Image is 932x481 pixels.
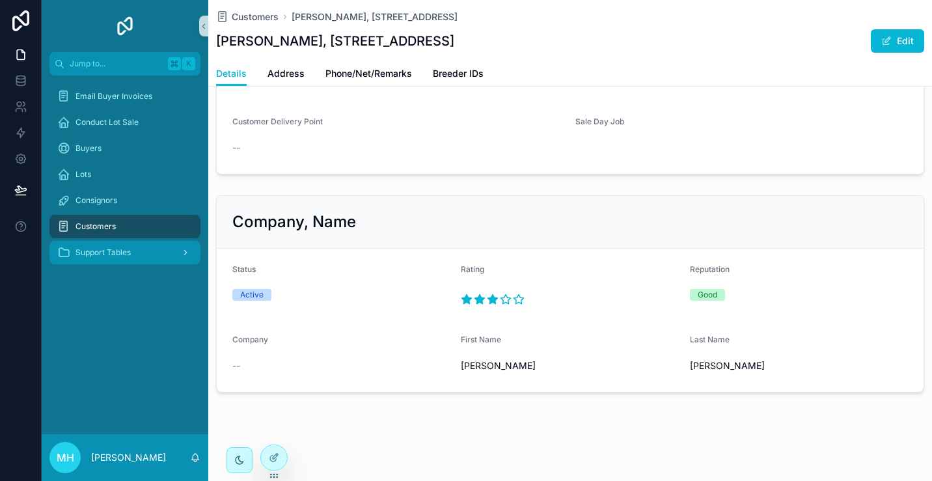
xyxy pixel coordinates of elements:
[216,32,454,50] h1: [PERSON_NAME], [STREET_ADDRESS]
[461,359,679,372] span: [PERSON_NAME]
[232,264,256,274] span: Status
[49,241,200,264] a: Support Tables
[75,117,139,128] span: Conduct Lot Sale
[325,62,412,88] a: Phone/Net/Remarks
[461,264,484,274] span: Rating
[325,67,412,80] span: Phone/Net/Remarks
[240,289,264,301] div: Active
[267,62,305,88] a: Address
[575,117,624,126] span: Sale Day Job
[232,359,240,372] span: --
[871,29,924,53] button: Edit
[49,111,200,134] a: Conduct Lot Sale
[433,67,484,80] span: Breeder IDs
[216,10,279,23] a: Customers
[49,85,200,108] a: Email Buyer Invoices
[232,117,323,126] span: Customer Delivery Point
[70,59,163,69] span: Jump to...
[461,335,501,344] span: First Name
[49,215,200,238] a: Customers
[232,335,268,344] span: Company
[690,264,730,274] span: Reputation
[433,62,484,88] a: Breeder IDs
[216,67,247,80] span: Details
[49,189,200,212] a: Consignors
[698,289,717,301] div: Good
[75,91,152,102] span: Email Buyer Invoices
[690,359,908,372] span: [PERSON_NAME]
[216,62,247,87] a: Details
[42,76,208,281] div: scrollable content
[690,335,730,344] span: Last Name
[267,67,305,80] span: Address
[232,212,356,232] h2: Company, Name
[75,195,117,206] span: Consignors
[75,221,116,232] span: Customers
[75,143,102,154] span: Buyers
[292,10,458,23] a: [PERSON_NAME], [STREET_ADDRESS]
[49,137,200,160] a: Buyers
[49,163,200,186] a: Lots
[91,451,166,464] p: [PERSON_NAME]
[49,52,200,76] button: Jump to...K
[57,450,74,465] span: MH
[232,10,279,23] span: Customers
[75,169,91,180] span: Lots
[115,16,135,36] img: App logo
[184,59,194,69] span: K
[232,141,240,154] span: --
[75,247,131,258] span: Support Tables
